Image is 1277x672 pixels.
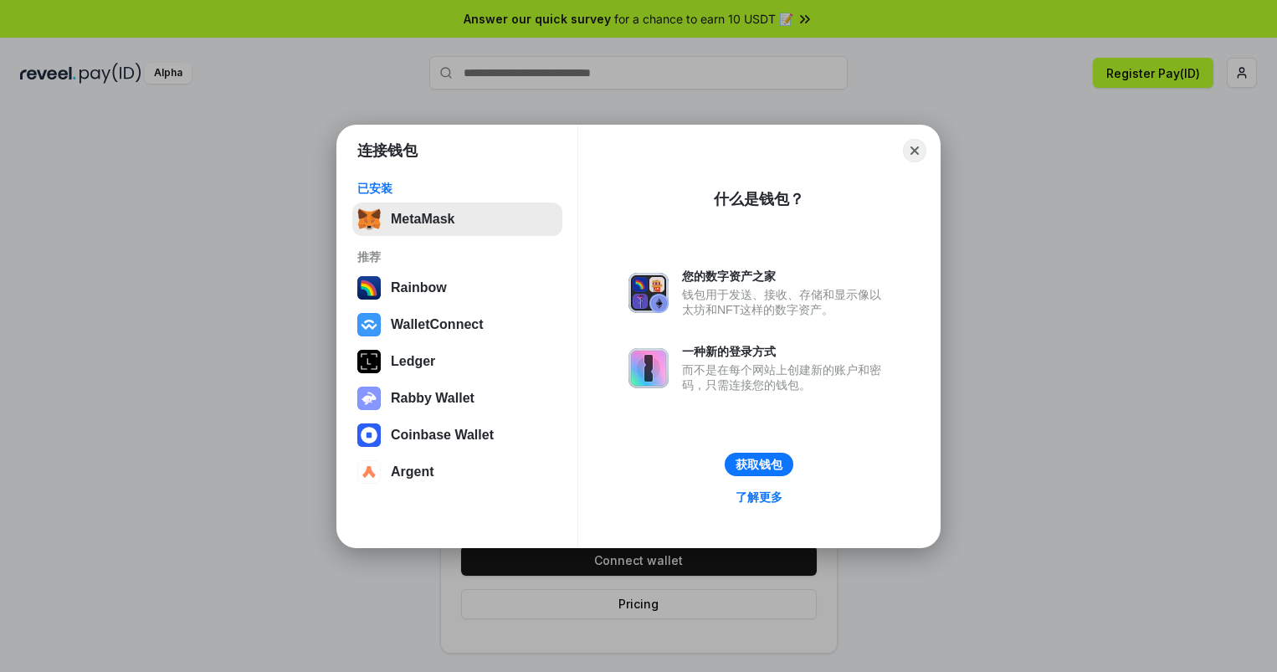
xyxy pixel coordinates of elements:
img: svg+xml,%3Csvg%20xmlns%3D%22http%3A%2F%2Fwww.w3.org%2F2000%2Fsvg%22%20width%3D%2228%22%20height%3... [357,350,381,373]
img: svg+xml,%3Csvg%20fill%3D%22none%22%20height%3D%2233%22%20viewBox%3D%220%200%2035%2033%22%20width%... [357,208,381,231]
div: 一种新的登录方式 [682,344,890,359]
div: 什么是钱包？ [714,189,804,209]
img: svg+xml,%3Csvg%20width%3D%2228%22%20height%3D%2228%22%20viewBox%3D%220%200%2028%2028%22%20fill%3D... [357,313,381,336]
button: Rabby Wallet [352,382,562,415]
button: Close [903,139,926,162]
a: 了解更多 [726,486,792,508]
div: Rabby Wallet [391,391,474,406]
button: 获取钱包 [725,453,793,476]
img: svg+xml,%3Csvg%20xmlns%3D%22http%3A%2F%2Fwww.w3.org%2F2000%2Fsvg%22%20fill%3D%22none%22%20viewBox... [628,348,669,388]
button: MetaMask [352,203,562,236]
div: MetaMask [391,212,454,227]
div: 您的数字资产之家 [682,269,890,284]
div: WalletConnect [391,317,484,332]
div: 而不是在每个网站上创建新的账户和密码，只需连接您的钱包。 [682,362,890,392]
button: Rainbow [352,271,562,305]
img: svg+xml,%3Csvg%20width%3D%2228%22%20height%3D%2228%22%20viewBox%3D%220%200%2028%2028%22%20fill%3D... [357,423,381,447]
img: svg+xml,%3Csvg%20width%3D%2228%22%20height%3D%2228%22%20viewBox%3D%220%200%2028%2028%22%20fill%3D... [357,460,381,484]
button: Ledger [352,345,562,378]
button: Argent [352,455,562,489]
img: svg+xml,%3Csvg%20xmlns%3D%22http%3A%2F%2Fwww.w3.org%2F2000%2Fsvg%22%20fill%3D%22none%22%20viewBox... [628,273,669,313]
div: 钱包用于发送、接收、存储和显示像以太坊和NFT这样的数字资产。 [682,287,890,317]
div: Coinbase Wallet [391,428,494,443]
img: svg+xml,%3Csvg%20width%3D%22120%22%20height%3D%22120%22%20viewBox%3D%220%200%20120%20120%22%20fil... [357,276,381,300]
button: Coinbase Wallet [352,418,562,452]
button: WalletConnect [352,308,562,341]
div: 已安装 [357,181,557,196]
div: 推荐 [357,249,557,264]
h1: 连接钱包 [357,141,418,161]
div: 了解更多 [736,490,782,505]
div: 获取钱包 [736,457,782,472]
div: Rainbow [391,280,447,295]
img: svg+xml,%3Csvg%20xmlns%3D%22http%3A%2F%2Fwww.w3.org%2F2000%2Fsvg%22%20fill%3D%22none%22%20viewBox... [357,387,381,410]
div: Argent [391,464,434,480]
div: Ledger [391,354,435,369]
